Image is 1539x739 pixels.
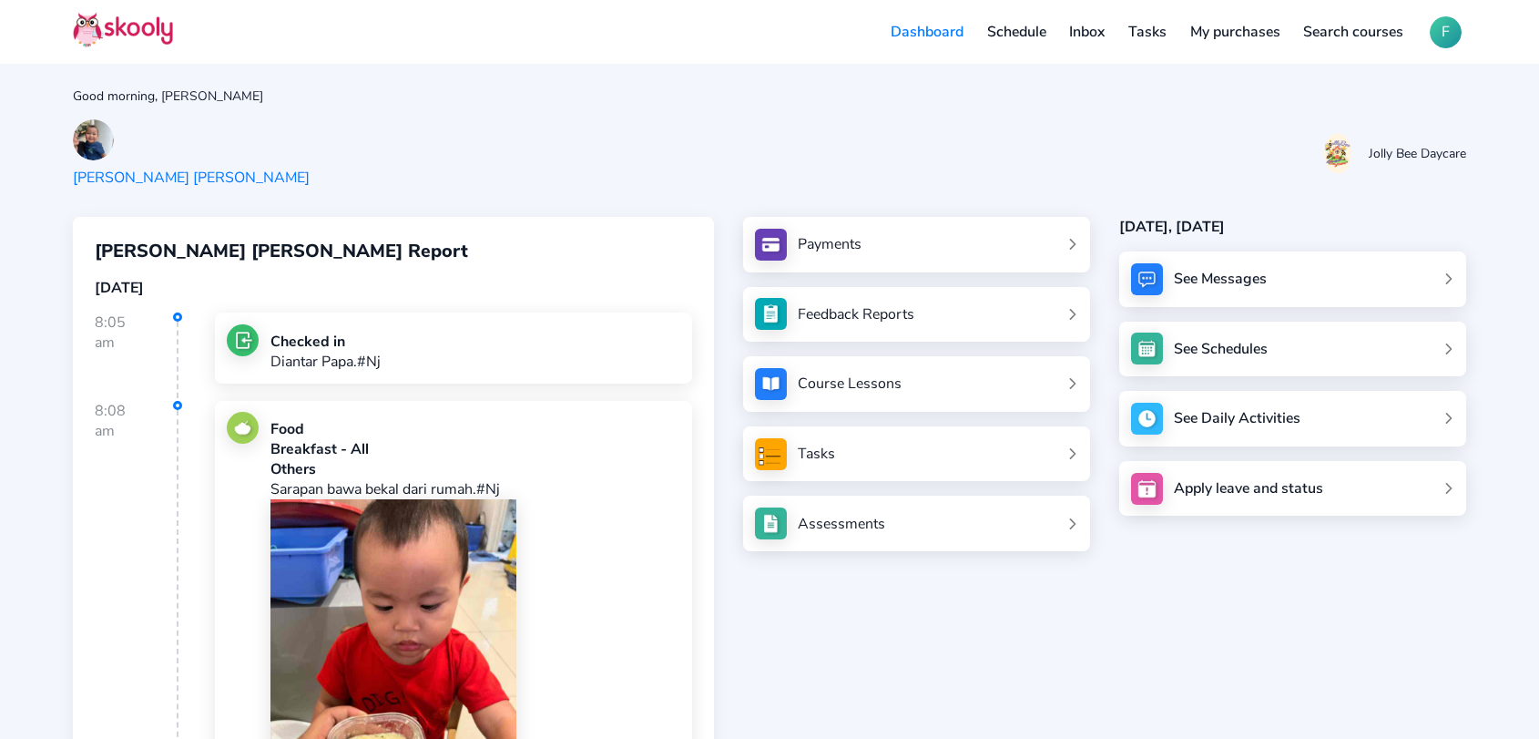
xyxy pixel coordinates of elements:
img: courses.jpg [755,368,787,400]
div: Payments [798,234,861,254]
img: apply_leave.jpg [1131,473,1163,505]
img: assessments.jpg [755,508,787,539]
a: Tasks [1116,17,1178,46]
img: see_atten.jpg [755,298,787,330]
p: Diantar Papa.#Nj [270,352,381,372]
a: See Schedules [1119,322,1466,377]
a: See Daily Activities [1119,391,1466,446]
a: Dashboard [879,17,975,46]
img: food.jpg [227,412,259,444]
div: Food [270,419,680,439]
div: Others [270,459,680,479]
img: payments.jpg [755,229,787,261]
img: 202504110724589150957335619769746266608800361541202504110745080792294527529358.jpg [73,119,114,160]
div: Jolly Bee Daycare [1369,145,1466,162]
div: Apply leave and status [1174,478,1323,498]
div: Assessments [798,514,885,534]
a: Inbox [1058,17,1117,46]
div: am [95,421,177,441]
div: See Daily Activities [1174,408,1300,428]
div: Breakfast - All [270,439,680,459]
a: Tasks [755,438,1079,470]
a: Assessments [755,508,1079,539]
img: schedule.jpg [1131,333,1163,364]
div: Feedback Reports [798,304,914,324]
img: checkin.jpg [227,324,259,356]
div: Course Lessons [798,374,902,394]
a: My purchases [1178,17,1292,46]
div: [DATE] [95,278,692,298]
img: 20201103140951286199961659839494hYz471L5eL1FsRFsP4.jpg [1324,133,1351,174]
img: activity.jpg [1131,403,1163,435]
div: [DATE], [DATE] [1119,217,1466,237]
a: Course Lessons [755,368,1079,400]
div: 8:05 [95,313,178,398]
p: Sarapan bawa bekal dari rumah.#Nj [270,479,680,499]
div: Good morning, [PERSON_NAME] [73,87,1466,105]
span: [PERSON_NAME] [PERSON_NAME] Report [95,239,468,263]
a: Apply leave and status [1119,461,1466,517]
a: Feedback Reports [755,298,1079,330]
div: am [95,333,177,353]
a: Schedule [975,17,1058,46]
div: See Messages [1174,269,1267,289]
a: Payments [755,229,1079,261]
img: tasksForMpWeb.png [755,438,787,470]
a: Search courses [1291,17,1415,46]
button: F [1430,16,1466,48]
div: Tasks [798,444,835,464]
img: Skooly [73,12,173,47]
div: See Schedules [1174,339,1268,359]
div: [PERSON_NAME] [PERSON_NAME] [73,168,310,188]
div: Checked in [270,332,381,352]
img: messages.jpg [1131,263,1163,295]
